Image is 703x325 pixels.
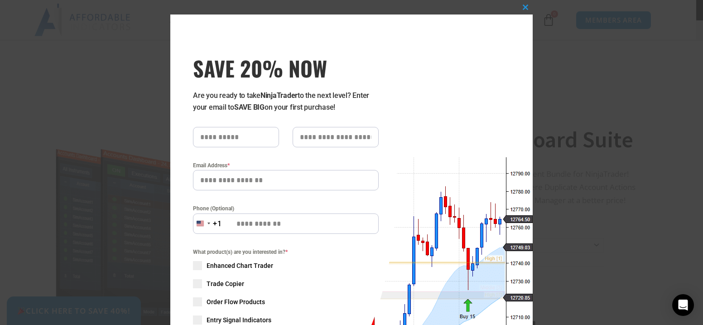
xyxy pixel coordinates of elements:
[207,279,244,288] span: Trade Copier
[260,91,298,100] strong: NinjaTrader
[207,261,273,270] span: Enhanced Chart Trader
[193,279,379,288] label: Trade Copier
[193,204,379,213] label: Phone (Optional)
[193,247,379,257] span: What product(s) are you interested in?
[213,218,222,230] div: +1
[193,261,379,270] label: Enhanced Chart Trader
[672,294,694,316] div: Open Intercom Messenger
[193,55,379,81] span: SAVE 20% NOW
[207,297,265,306] span: Order Flow Products
[234,103,265,112] strong: SAVE BIG
[207,315,271,325] span: Entry Signal Indicators
[193,161,379,170] label: Email Address
[193,315,379,325] label: Entry Signal Indicators
[193,297,379,306] label: Order Flow Products
[193,90,379,113] p: Are you ready to take to the next level? Enter your email to on your first purchase!
[193,213,222,234] button: Selected country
